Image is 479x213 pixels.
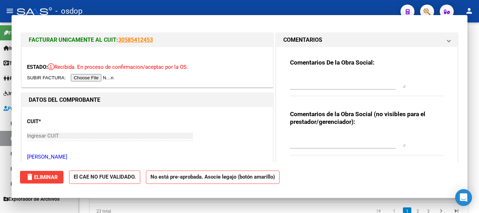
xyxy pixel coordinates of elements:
[27,118,99,126] p: CUIT
[69,171,140,184] strong: El CAE NO FUE VALIDADO.
[29,36,118,43] span: FACTURAR UNICAMENTE AL CUIT:
[4,59,31,67] span: Tesorería
[4,195,60,203] span: Explorador de Archivos
[4,105,67,112] span: Prestadores / Proveedores
[4,89,68,97] span: Integración (discapacidad)
[20,171,63,184] button: Eliminar
[27,153,268,161] p: [PERSON_NAME]
[146,171,279,184] strong: No está pre-aprobada. Asocie legajo (botón amarillo)
[290,59,375,66] strong: Comentarios De la Obra Social:
[29,96,100,103] strong: DATOS DEL COMPROBANTE
[4,44,21,52] span: Inicio
[4,74,26,82] span: Padrón
[55,4,82,19] span: - osdop
[276,47,457,174] div: COMENTARIOS
[276,33,457,47] mat-expansion-panel-header: COMENTARIOS
[290,111,425,125] strong: Comentarios de la Obra Social (no visibles para el prestador/gerenciador):
[283,36,322,44] h1: COMENTARIOS
[465,7,473,15] mat-icon: person
[118,36,153,43] a: 30585412453
[4,29,40,37] span: Firma Express
[48,64,188,70] span: Recibida. En proceso de confirmacion/aceptac por la OS.
[27,64,48,70] span: ESTADO:
[26,174,58,180] span: Eliminar
[26,173,34,181] mat-icon: delete
[455,189,472,206] div: Open Intercom Messenger
[6,7,14,15] mat-icon: menu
